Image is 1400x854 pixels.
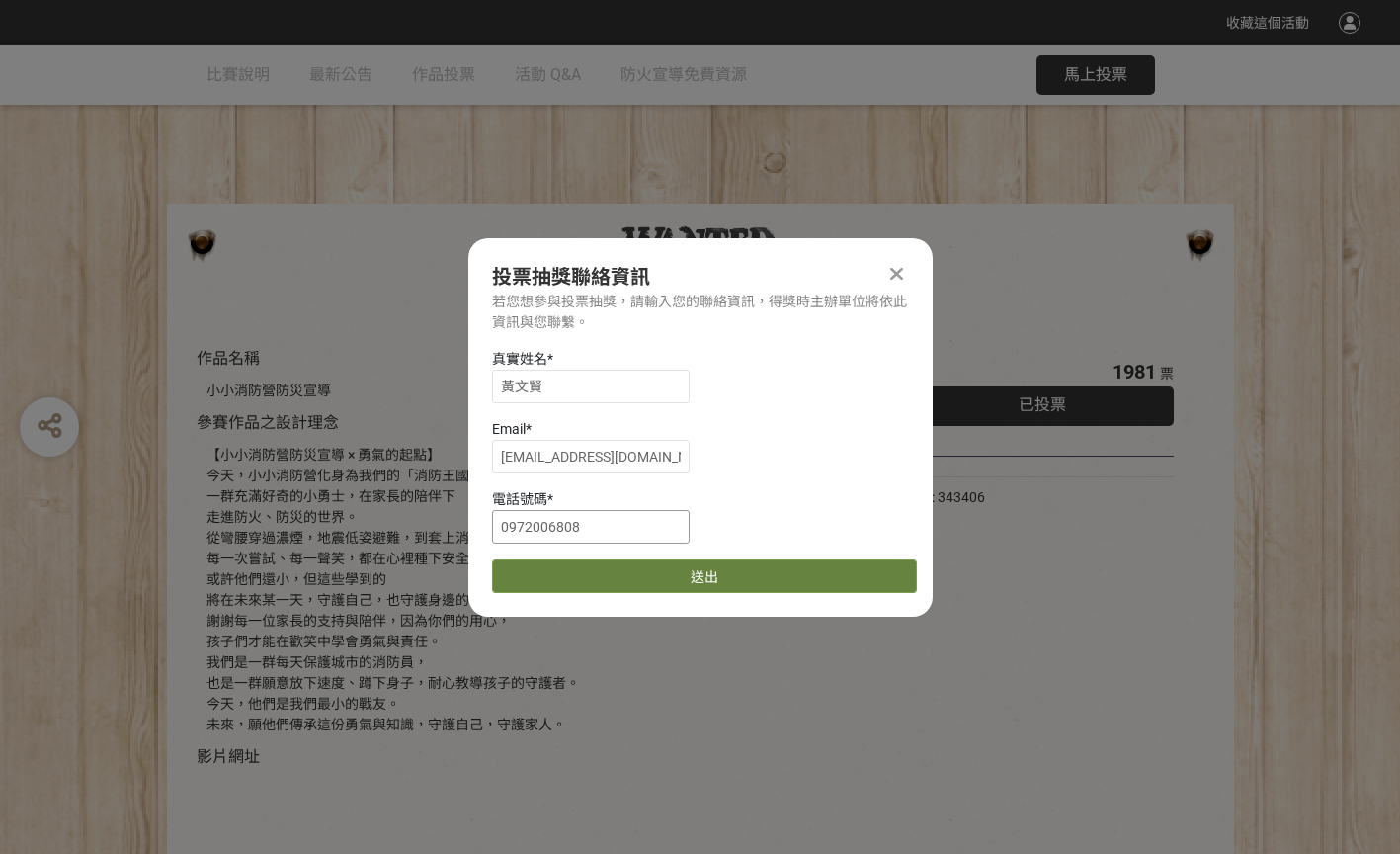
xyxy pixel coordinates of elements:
a: 活動 Q&A [515,45,581,105]
span: 馬上投票 [1064,65,1127,84]
button: 馬上投票 [1036,55,1155,95]
span: 1981 [1112,360,1156,384]
iframe: Facebook Share [1001,487,1100,507]
span: 作品投票 [412,65,475,84]
span: 真實姓名 [492,351,547,367]
div: 小小消防營防災宣導 [206,381,852,401]
span: 收藏這個活動 [1226,15,1309,31]
div: 若您想參與投票抽獎，請輸入您的聯絡資訊，得獎時主辦單位將依此資訊與您聯繫。 [492,292,909,333]
a: 比賽說明 [206,45,270,105]
span: 作品名稱 [197,349,260,368]
a: 作品投票 [412,45,475,105]
span: 票 [1160,366,1174,382]
div: 投票抽獎聯絡資訊 [492,262,909,292]
span: 電話號碼 [492,491,547,507]
a: 最新公告 [309,45,372,105]
span: 影片網址 [197,747,260,766]
span: 參賽作品之設計理念 [197,413,339,432]
span: 已投票 [1019,395,1066,414]
span: SID: 343406 [911,489,985,505]
iframe: Line It Share [1090,487,1386,636]
div: 【小小消防營防災宣導 × 勇氣的起點】 今天，小小消防營化身為我們的「消防王國」 一群充滿好奇的小勇士，在家長的陪伴下 走進防火、防災的世界。 從彎腰穿過濃煙，地震低姿避難，到套上消防衣、握緊水... [206,445,852,735]
button: 送出 [492,559,917,593]
span: 比賽說明 [206,65,270,84]
span: 防火宣導免費資源 [620,65,747,84]
span: 活動 Q&A [515,65,581,84]
a: 防火宣導免費資源 [620,45,747,105]
span: Email [492,421,526,437]
span: 最新公告 [309,65,372,84]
